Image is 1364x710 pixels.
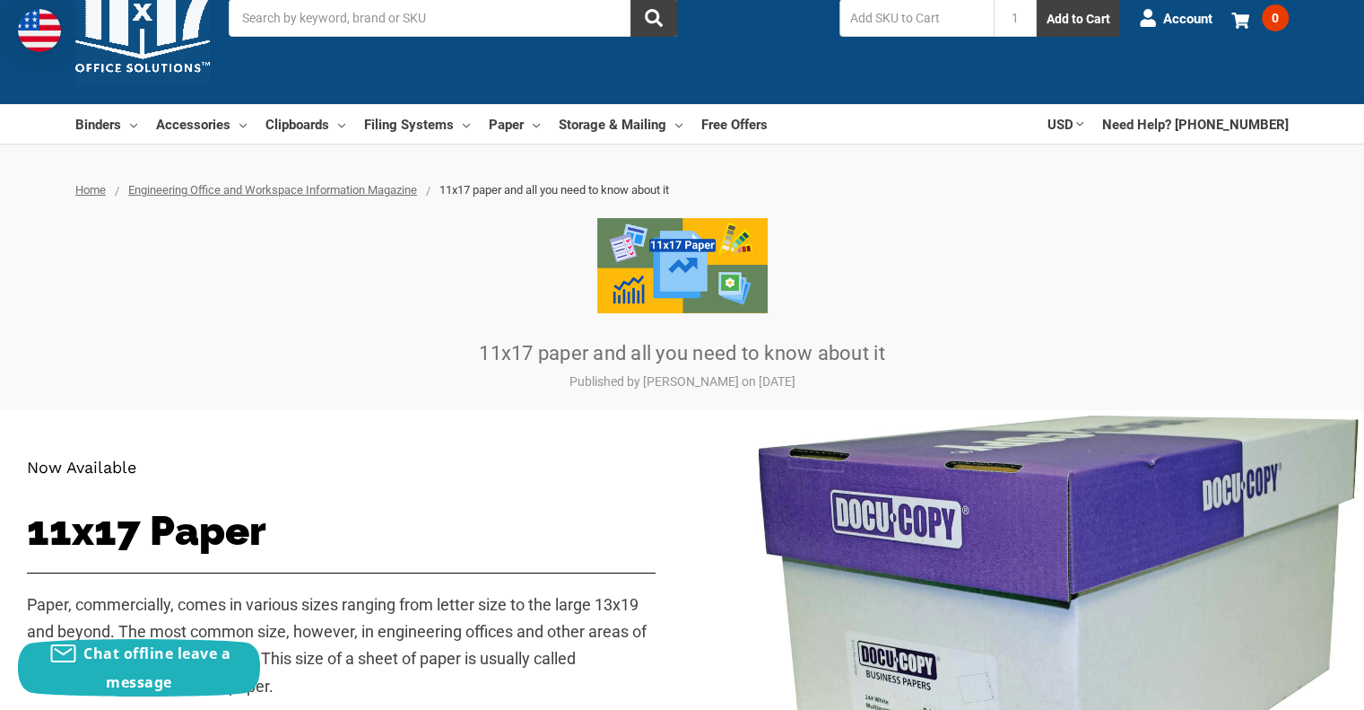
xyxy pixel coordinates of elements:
h1: 11x17 Paper [27,507,656,555]
a: Need Help? [PHONE_NUMBER] [1102,104,1289,144]
a: Filing Systems [364,104,470,144]
span: Now Available [27,458,136,477]
span: Paper, commercially, comes in various sizes ranging from letter size to the large 13x19 and beyon... [27,595,647,696]
a: Clipboards [265,104,345,144]
span: Account [1163,8,1212,29]
a: Storage & Mailing [559,104,682,144]
a: Free Offers [701,104,768,144]
span: 0 [1262,4,1289,31]
span: 11x17 paper and all you need to know about it [439,183,669,197]
a: USD [1047,104,1083,144]
a: Binders [75,104,137,144]
img: duty and tax information for United States [18,9,61,52]
a: Accessories [156,104,247,144]
span: Chat offline leave a message [83,644,230,692]
button: Chat offline leave a message [18,639,260,697]
a: 11x17 paper and all you need to know about it [479,342,884,364]
a: Home [75,183,106,197]
a: Paper [489,104,540,144]
img: 11x17 paper and all you need to know about it [597,218,768,313]
a: Engineering Office and Workspace Information Magazine [128,183,417,197]
p: Published by [PERSON_NAME] on [DATE] [324,373,1041,391]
